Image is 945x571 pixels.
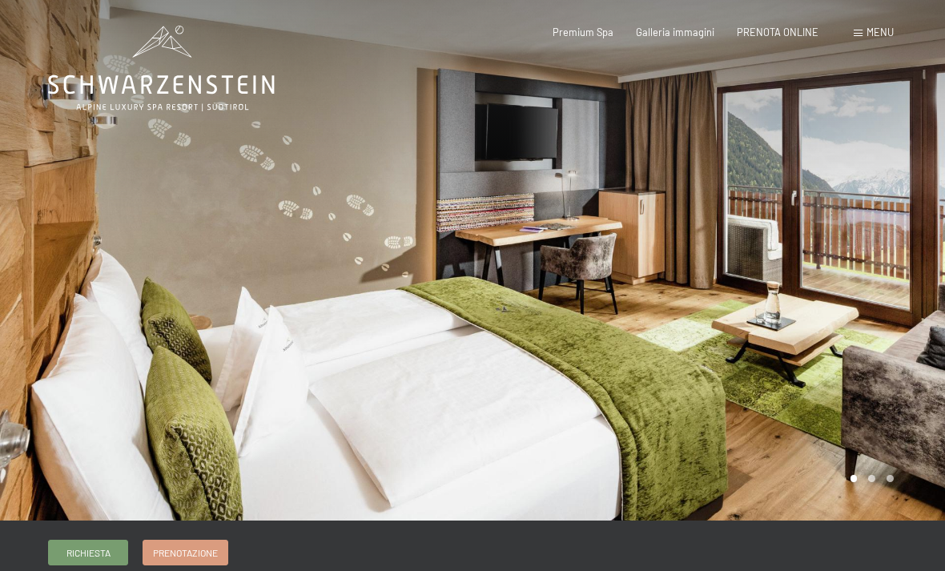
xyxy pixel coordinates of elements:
[867,26,894,38] span: Menu
[153,546,218,560] span: Prenotazione
[636,26,714,38] a: Galleria immagini
[143,541,227,565] a: Prenotazione
[66,546,111,560] span: Richiesta
[737,26,818,38] a: PRENOTA ONLINE
[49,541,127,565] a: Richiesta
[553,26,613,38] a: Premium Spa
